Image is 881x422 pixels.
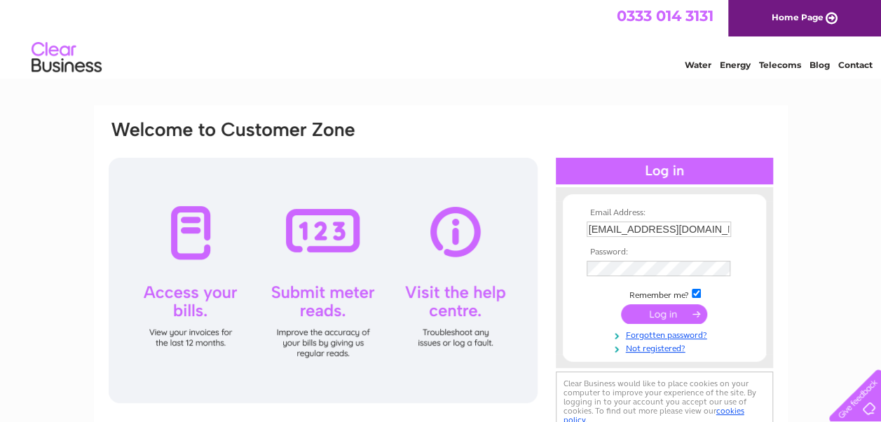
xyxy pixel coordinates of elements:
a: Blog [810,60,830,70]
a: Energy [720,60,751,70]
a: 0333 014 3131 [617,7,713,25]
a: Not registered? [587,341,746,354]
a: Telecoms [759,60,801,70]
a: Forgotten password? [587,327,746,341]
a: Contact [838,60,873,70]
img: logo.png [31,36,102,79]
input: Submit [621,304,707,324]
td: Remember me? [583,287,746,301]
th: Password: [583,247,746,257]
div: Clear Business is a trading name of Verastar Limited (registered in [GEOGRAPHIC_DATA] No. 3667643... [110,8,772,68]
th: Email Address: [583,208,746,218]
a: Water [685,60,711,70]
